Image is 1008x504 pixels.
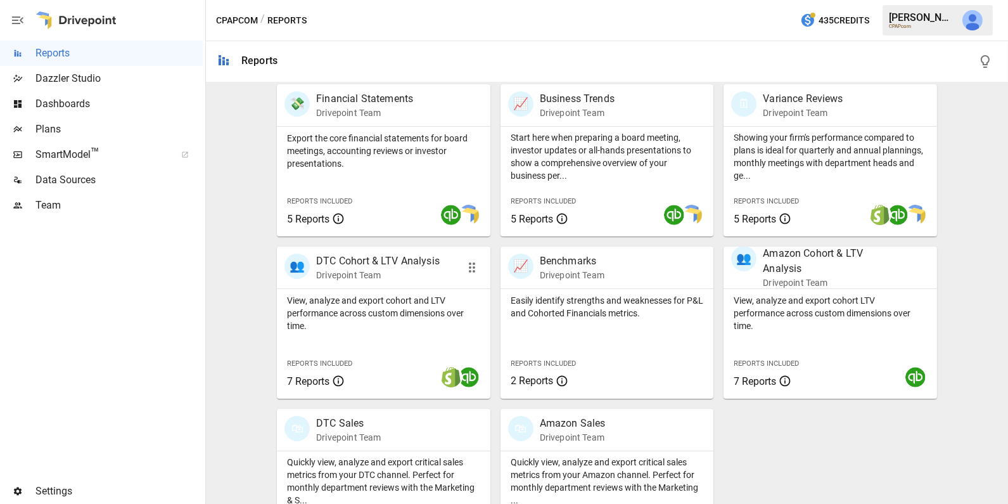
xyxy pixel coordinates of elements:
div: 📈 [508,254,533,279]
span: 5 Reports [287,213,329,225]
span: Dazzler Studio [35,71,203,86]
span: ™ [91,145,99,161]
p: Drivepoint Team [540,269,604,281]
span: SmartModel [35,147,167,162]
p: Benchmarks [540,254,604,269]
p: Drivepoint Team [763,276,896,289]
p: DTC Sales [316,416,381,431]
div: CPAPcom [889,23,955,29]
p: Drivepoint Team [316,107,413,119]
span: 7 Reports [287,375,329,387]
p: Financial Statements [316,91,413,107]
p: Drivepoint Team [316,431,381,444]
span: Settings [35,484,203,499]
p: Drivepoint Team [763,107,843,119]
button: 435Credits [795,9,874,32]
p: Business Trends [540,91,615,107]
span: Team [35,198,203,213]
img: smart model [905,205,926,225]
p: Export the core financial statements for board meetings, accounting reviews or investor presentat... [287,132,480,170]
span: 7 Reports [734,375,776,387]
img: smart model [459,205,479,225]
div: 👥 [284,254,310,279]
span: Reports Included [734,359,799,368]
img: quickbooks [459,367,479,387]
span: Reports Included [287,359,352,368]
div: 🛍 [508,416,533,441]
span: Reports Included [734,197,799,205]
span: 5 Reports [734,213,776,225]
div: [PERSON_NAME] [889,11,955,23]
span: Reports [35,46,203,61]
p: Amazon Sales [540,416,606,431]
span: Reports Included [511,197,576,205]
span: 2 Reports [511,375,553,387]
p: Showing your firm's performance compared to plans is ideal for quarterly and annual plannings, mo... [734,131,927,182]
div: 👥 [731,246,756,271]
img: quickbooks [441,205,461,225]
span: Reports Included [511,359,576,368]
p: Drivepoint Team [540,107,615,119]
span: Data Sources [35,172,203,188]
div: 🗓 [731,91,756,117]
img: smart model [682,205,702,225]
span: Reports Included [287,197,352,205]
p: Drivepoint Team [316,269,440,281]
p: Variance Reviews [763,91,843,107]
span: 5 Reports [511,213,553,225]
img: quickbooks [664,205,684,225]
p: View, analyze and export cohort LTV performance across custom dimensions over time. [734,294,927,332]
p: View, analyze and export cohort and LTV performance across custom dimensions over time. [287,294,480,332]
div: Reports [241,55,278,67]
div: / [260,13,265,29]
button: CPAPcom [216,13,258,29]
div: 📈 [508,91,533,117]
span: Dashboards [35,96,203,112]
span: 435 Credits [819,13,869,29]
img: quickbooks [905,367,926,387]
img: quickbooks [888,205,908,225]
p: Start here when preparing a board meeting, investor updates or all-hands presentations to show a ... [511,131,704,182]
div: 🛍 [284,416,310,441]
p: Easily identify strengths and weaknesses for P&L and Cohorted Financials metrics. [511,294,704,320]
p: Drivepoint Team [540,431,606,444]
img: shopify [441,367,461,387]
img: Julie Wilton [962,10,983,30]
img: shopify [870,205,890,225]
p: DTC Cohort & LTV Analysis [316,254,440,269]
p: Amazon Cohort & LTV Analysis [763,246,896,276]
span: Plans [35,122,203,137]
button: Julie Wilton [955,3,990,38]
div: 💸 [284,91,310,117]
